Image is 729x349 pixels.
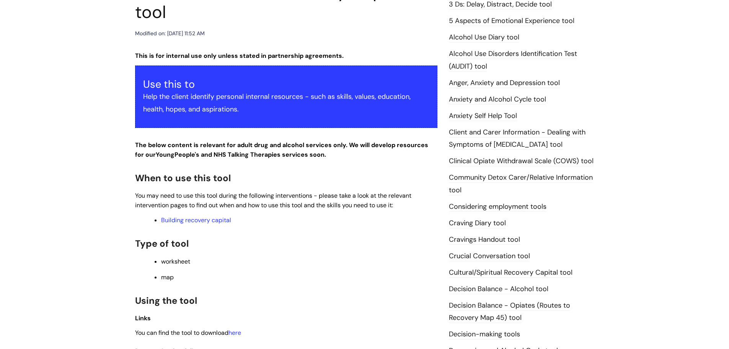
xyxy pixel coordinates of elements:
[135,172,231,184] span: When to use this tool
[175,151,199,159] strong: People's
[135,295,197,306] span: Using the tool
[449,284,548,294] a: Decision Balance - Alcohol tool
[135,314,151,322] span: Links
[143,78,429,90] h3: Use this to
[449,128,585,150] a: Client and Carer Information - Dealing with Symptoms of [MEDICAL_DATA] tool
[449,329,520,339] a: Decision-making tools
[449,95,546,105] a: Anxiety and Alcohol Cycle tool
[156,151,201,159] strong: Young
[449,268,572,278] a: Cultural/Spiritual Recovery Capital tool
[161,216,231,224] a: Building recovery capital
[449,33,519,43] a: Alcohol Use Diary tool
[228,329,241,337] a: here
[135,29,205,38] div: Modified on: [DATE] 11:52 AM
[449,111,517,121] a: Anxiety Self Help Tool
[449,16,574,26] a: 5 Aspects of Emotional Experience tool
[449,251,530,261] a: Crucial Conversation tool
[135,141,428,159] strong: The below content is relevant for adult drug and alcohol services only. We will develop resources...
[449,78,560,88] a: Anger, Anxiety and Depression tool
[135,52,344,60] strong: This is for internal use only unless stated in partnership agreements.
[449,173,593,195] a: Community Detox Carer/Relative Information tool
[449,49,577,71] a: Alcohol Use Disorders Identification Test (AUDIT) tool
[135,329,241,337] span: You can find the tool to download
[449,218,506,228] a: Craving Diary tool
[449,156,594,166] a: Clinical Opiate Withdrawal Scale (COWS) tool
[449,202,546,212] a: Considering employment tools
[449,301,570,323] a: Decision Balance - Opiates (Routes to Recovery Map 45) tool
[449,235,520,245] a: Cravings Handout tool
[135,238,189,249] span: Type of tool
[161,257,190,265] span: worksheet
[135,192,411,209] span: You may need to use this tool during the following interventions - please take a look at the rele...
[161,273,174,281] span: map
[143,90,429,115] p: Help the client identify personal internal resources - such as skills, values, education, health,...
